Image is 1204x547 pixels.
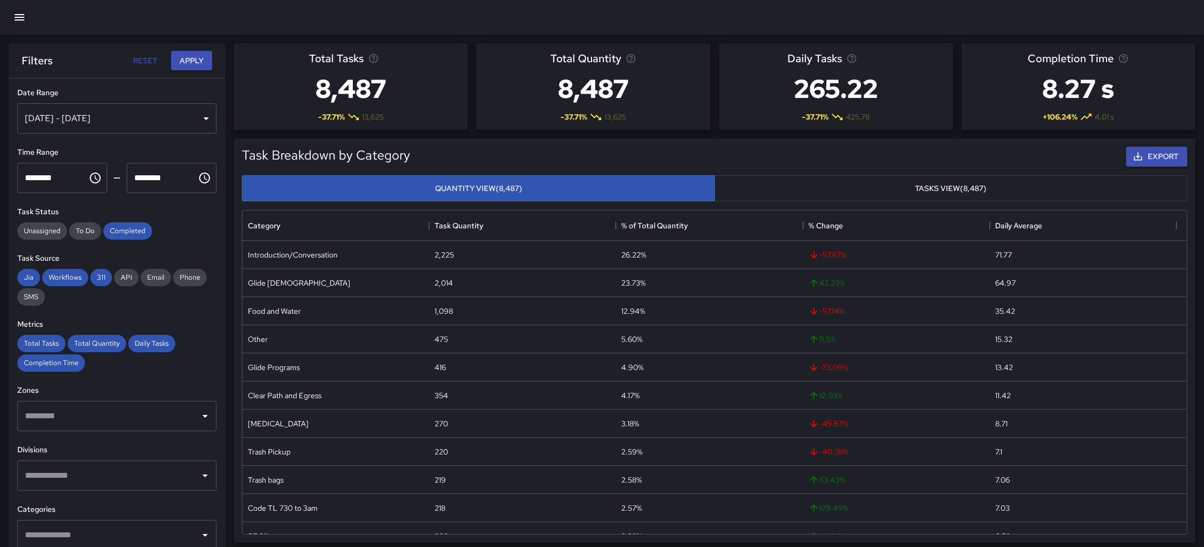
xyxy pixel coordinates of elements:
[714,175,1187,202] button: Tasks View(8,487)
[17,319,216,331] h6: Metrics
[128,51,162,71] button: Reset
[368,53,379,64] svg: Total number of tasks in the selected period, compared to the previous period.
[248,531,268,542] div: SF 311
[242,147,410,164] h5: Task Breakdown by Category
[103,222,152,240] div: Completed
[17,354,85,372] div: Completion Time
[17,222,67,240] div: Unassigned
[173,273,207,282] span: Phone
[1126,147,1187,167] button: Export
[68,335,126,352] div: Total Quantity
[846,53,857,64] svg: Average number of tasks per day in the selected period, compared to the previous period.
[550,50,621,67] span: Total Quantity
[17,385,216,397] h6: Zones
[248,503,318,513] div: Code TL 730 to 3am
[621,531,642,542] div: 2.38%
[17,358,85,367] span: Completion Time
[808,278,845,288] span: 42.23 %
[1095,111,1114,122] span: 4.01 s
[198,408,213,424] button: Open
[17,292,45,301] span: SMS
[90,269,112,286] div: 311
[17,288,45,306] div: SMS
[604,111,626,122] span: 13,625
[808,210,843,241] div: % Change
[435,418,448,429] div: 270
[141,273,171,282] span: Email
[128,335,175,352] div: Daily Tasks
[114,273,139,282] span: API
[429,210,616,241] div: Task Quantity
[103,226,152,235] span: Completed
[17,269,40,286] div: Jia
[309,50,364,67] span: Total Tasks
[995,278,1016,288] div: 64.97
[802,111,828,122] span: -37.71 %
[362,111,384,122] span: 13,625
[621,334,642,345] div: 5.60%
[550,67,636,110] h3: 8,487
[248,278,350,288] div: Glide Church
[995,334,1012,345] div: 15.32
[808,362,848,373] span: -73.09 %
[42,273,88,282] span: Workflows
[1118,53,1129,64] svg: Average time taken to complete tasks in the selected period, compared to the previous period.
[435,474,446,485] div: 219
[17,226,67,235] span: Unassigned
[22,52,52,69] h6: Filters
[616,210,802,241] div: % of Total Quantity
[435,362,446,373] div: 416
[17,444,216,456] h6: Divisions
[128,339,175,348] span: Daily Tasks
[198,468,213,483] button: Open
[248,474,284,485] div: Trash bags
[621,474,642,485] div: 2.58%
[808,531,845,542] span: 83.64 %
[621,503,642,513] div: 2.57%
[17,206,216,218] h6: Task Status
[17,103,216,134] div: [DATE] - [DATE]
[808,446,848,457] span: -40.38 %
[808,390,843,401] span: 12.03 %
[995,446,1002,457] div: 7.1
[621,306,645,317] div: 12.94%
[42,269,88,286] div: Workflows
[198,528,213,543] button: Open
[626,53,636,64] svg: Total task quantity in the selected period, compared to the previous period.
[435,531,448,542] div: 202
[248,362,300,373] div: Glide Programs
[1043,111,1077,122] span: + 106.24 %
[84,167,106,189] button: Choose time, selected time is 12:00 AM
[561,111,587,122] span: -37.71 %
[1028,50,1114,67] span: Completion Time
[808,474,845,485] span: 63.43 %
[995,418,1008,429] div: 8.71
[141,269,171,286] div: Email
[248,446,291,457] div: Trash Pickup
[248,306,301,317] div: Food and Water
[435,210,483,241] div: Task Quantity
[808,334,835,345] span: 11.5 %
[17,339,65,348] span: Total Tasks
[995,210,1042,241] div: Daily Average
[17,87,216,99] h6: Date Range
[803,210,990,241] div: % Change
[435,249,454,260] div: 2,225
[69,222,101,240] div: To Do
[621,278,646,288] div: 23.73%
[808,306,844,317] span: -57.14 %
[435,390,448,401] div: 354
[69,226,101,235] span: To Do
[995,249,1012,260] div: 71.77
[435,334,448,345] div: 475
[248,390,321,401] div: Clear Path and Egress
[318,111,345,122] span: -37.71 %
[194,167,215,189] button: Choose time, selected time is 11:59 PM
[808,503,848,513] span: 179.49 %
[995,306,1015,317] div: 35.42
[248,210,280,241] div: Category
[17,147,216,159] h6: Time Range
[309,67,393,110] h3: 8,487
[995,390,1011,401] div: 11.42
[995,531,1010,542] div: 6.52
